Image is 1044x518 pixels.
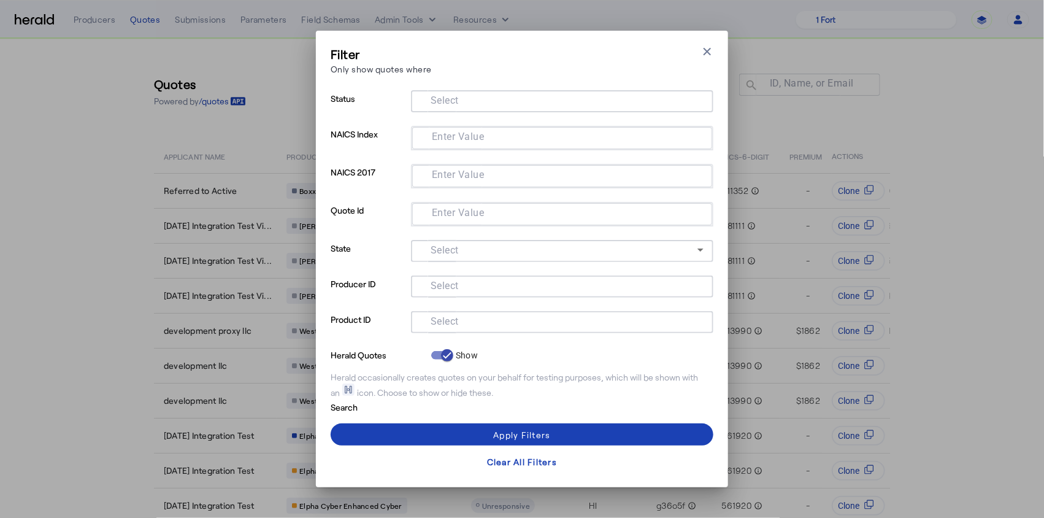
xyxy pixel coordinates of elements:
[331,311,406,347] p: Product ID
[431,95,459,107] mat-label: Select
[422,206,702,220] mat-chip-grid: Selection
[422,129,702,144] mat-chip-grid: Selection
[331,276,406,311] p: Producer ID
[431,316,459,328] mat-label: Select
[421,278,704,293] mat-chip-grid: Selection
[331,450,713,473] button: Clear All Filters
[331,240,406,276] p: State
[331,90,406,126] p: Status
[331,63,432,75] p: Only show quotes where
[432,207,485,219] mat-label: Enter Value
[331,423,713,446] button: Apply Filters
[431,280,459,292] mat-label: Select
[331,45,432,63] h3: Filter
[453,349,478,361] label: Show
[422,168,702,182] mat-chip-grid: Selection
[487,455,557,468] div: Clear All Filters
[331,126,406,164] p: NAICS Index
[432,169,485,181] mat-label: Enter Value
[331,399,426,414] p: Search
[432,131,485,143] mat-label: Enter Value
[493,428,550,441] div: Apply Filters
[421,314,704,328] mat-chip-grid: Selection
[331,202,406,240] p: Quote Id
[331,164,406,202] p: NAICS 2017
[331,347,426,361] p: Herald Quotes
[431,245,459,257] mat-label: Select
[331,371,713,399] div: Herald occasionally creates quotes on your behalf for testing purposes, which will be shown with ...
[421,93,704,107] mat-chip-grid: Selection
